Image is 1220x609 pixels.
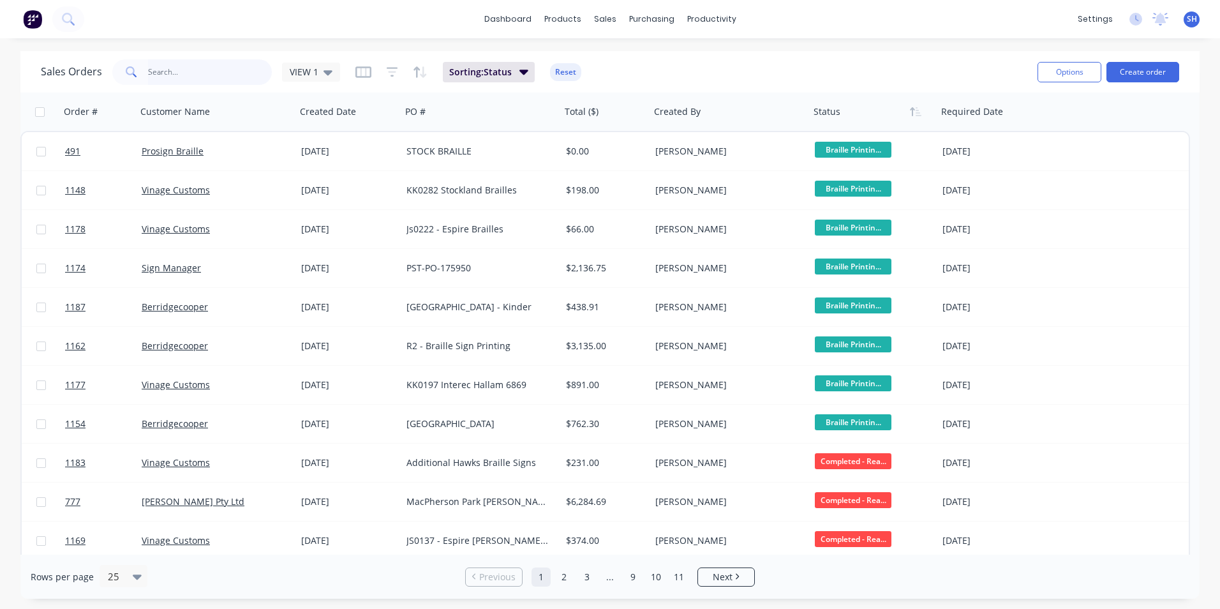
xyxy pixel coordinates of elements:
div: [DATE] [301,145,396,158]
div: Created Date [300,105,356,118]
div: KK0197 Interec Hallam 6869 [406,379,548,391]
div: [DATE] [301,340,396,352]
a: Vinage Customs [142,184,210,196]
span: Braille Printin... [815,297,891,313]
span: 1187 [65,301,86,313]
span: 777 [65,495,80,508]
div: settings [1071,10,1119,29]
div: $0.00 [566,145,641,158]
div: [DATE] [301,223,396,236]
a: Page 10 [646,568,666,587]
div: R2 - Braille Sign Printing [406,340,548,352]
span: Braille Printin... [815,375,891,391]
a: 1187 [65,288,142,326]
input: Search... [148,59,272,85]
span: 1169 [65,534,86,547]
div: JS0137 - Espire [PERSON_NAME] and [PERSON_NAME] [406,534,548,547]
div: $891.00 [566,379,641,391]
span: VIEW 1 [290,65,318,79]
div: [DATE] [942,534,1044,547]
a: 1174 [65,249,142,287]
span: SH [1187,13,1197,25]
a: Berridgecooper [142,301,208,313]
a: Page 9 [623,568,643,587]
span: 1178 [65,223,86,236]
div: [DATE] [942,145,1044,158]
div: [DATE] [942,301,1044,313]
span: 1148 [65,184,86,197]
div: $3,135.00 [566,340,641,352]
div: [PERSON_NAME] [655,379,797,391]
div: [DATE] [942,495,1044,508]
div: [GEOGRAPHIC_DATA] [406,417,548,430]
div: [DATE] [942,262,1044,274]
div: $2,136.75 [566,262,641,274]
div: [PERSON_NAME] [655,145,797,158]
div: [PERSON_NAME] [655,417,797,430]
a: Page 1 is your current page [532,568,551,587]
a: Berridgecooper [142,340,208,352]
div: $66.00 [566,223,641,236]
span: Sorting: Status [449,66,512,79]
a: Vinage Customs [142,534,210,546]
div: [DATE] [301,184,396,197]
div: [DATE] [301,417,396,430]
div: [PERSON_NAME] [655,262,797,274]
div: Created By [654,105,701,118]
div: purchasing [623,10,681,29]
div: productivity [681,10,743,29]
button: Sorting:Status [443,62,535,82]
div: [PERSON_NAME] [655,340,797,352]
span: Next [713,571,733,583]
span: 491 [65,145,80,158]
div: sales [588,10,623,29]
span: Braille Printin... [815,142,891,158]
div: PO # [405,105,426,118]
a: dashboard [478,10,538,29]
div: [DATE] [301,495,396,508]
div: Required Date [941,105,1003,118]
div: Status [814,105,840,118]
span: Braille Printin... [815,259,891,274]
span: Previous [479,571,516,583]
div: [GEOGRAPHIC_DATA] - Kinder [406,301,548,313]
a: 1169 [65,522,142,560]
a: Previous page [466,571,522,583]
a: Jump forward [600,568,620,587]
div: $198.00 [566,184,641,197]
span: Completed - Rea... [815,453,891,469]
div: Total ($) [565,105,599,118]
div: PST-PO-175950 [406,262,548,274]
span: Braille Printin... [815,336,891,352]
a: Prosign Braille [142,145,204,157]
span: 1162 [65,340,86,352]
a: 1183 [65,444,142,482]
div: [DATE] [942,340,1044,352]
a: Next page [698,571,754,583]
div: [PERSON_NAME] [655,223,797,236]
span: 1174 [65,262,86,274]
a: Sign Manager [142,262,201,274]
div: [DATE] [942,417,1044,430]
div: [DATE] [942,379,1044,391]
div: MacPherson Park [PERSON_NAME] [406,495,548,508]
a: [PERSON_NAME] Pty Ltd [142,495,244,507]
div: [DATE] [301,534,396,547]
a: Vinage Customs [142,456,210,469]
div: $374.00 [566,534,641,547]
div: Order # [64,105,98,118]
span: Braille Printin... [815,414,891,430]
div: [PERSON_NAME] [655,184,797,197]
a: Vinage Customs [142,379,210,391]
div: KK0282 Stockland Brailles [406,184,548,197]
span: 1183 [65,456,86,469]
button: Reset [550,63,581,81]
a: 1177 [65,366,142,404]
a: Berridgecooper [142,417,208,430]
div: [DATE] [301,301,396,313]
div: [DATE] [942,456,1044,469]
div: $231.00 [566,456,641,469]
div: Additional Hawks Braille Signs [406,456,548,469]
a: 1178 [65,210,142,248]
a: 1162 [65,327,142,365]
